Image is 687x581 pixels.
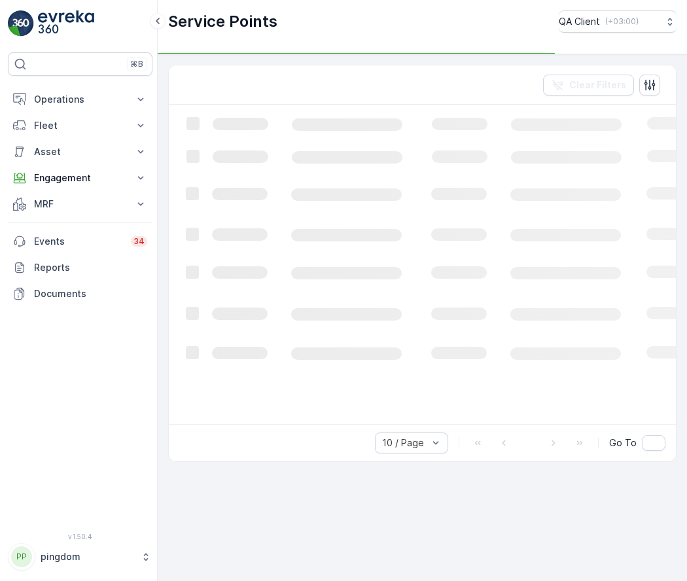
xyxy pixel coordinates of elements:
[34,93,126,106] p: Operations
[8,113,152,139] button: Fleet
[34,198,126,211] p: MRF
[34,261,147,274] p: Reports
[569,79,626,92] p: Clear Filters
[559,10,677,33] button: QA Client(+03:00)
[130,59,143,69] p: ⌘B
[559,15,600,28] p: QA Client
[605,16,639,27] p: ( +03:00 )
[8,281,152,307] a: Documents
[8,543,152,571] button: PPpingdom
[8,86,152,113] button: Operations
[34,119,126,132] p: Fleet
[8,255,152,281] a: Reports
[168,11,277,32] p: Service Points
[38,10,94,37] img: logo_light-DOdMpM7g.png
[8,139,152,165] button: Asset
[34,171,126,185] p: Engagement
[34,145,126,158] p: Asset
[34,287,147,300] p: Documents
[8,533,152,540] span: v 1.50.4
[8,228,152,255] a: Events34
[543,75,634,96] button: Clear Filters
[8,165,152,191] button: Engagement
[41,550,134,563] p: pingdom
[609,436,637,449] span: Go To
[8,10,34,37] img: logo
[8,191,152,217] button: MRF
[133,236,145,247] p: 34
[11,546,32,567] div: PP
[34,235,123,248] p: Events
